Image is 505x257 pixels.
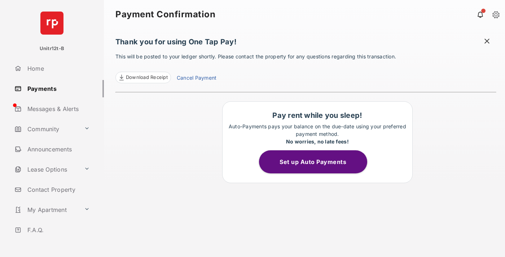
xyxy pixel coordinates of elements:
a: Set up Auto Payments [259,158,376,165]
a: Payments [12,80,104,97]
img: svg+xml;base64,PHN2ZyB4bWxucz0iaHR0cDovL3d3dy53My5vcmcvMjAwMC9zdmciIHdpZHRoPSI2NCIgaGVpZ2h0PSI2NC... [40,12,63,35]
a: Cancel Payment [177,74,216,83]
span: Download Receipt [126,74,168,81]
p: This will be posted to your ledger shortly. Please contact the property for any questions regardi... [115,53,496,83]
div: No worries, no late fees! [226,138,409,145]
a: F.A.Q. [12,221,104,239]
p: Auto-Payments pays your balance on the due-date using your preferred payment method. [226,123,409,145]
a: Announcements [12,141,104,158]
button: Set up Auto Payments [259,150,367,173]
a: Lease Options [12,161,81,178]
a: Contact Property [12,181,104,198]
strong: Payment Confirmation [115,10,215,19]
a: Messages & Alerts [12,100,104,118]
h1: Pay rent while you sleep! [226,111,409,120]
a: Community [12,120,81,138]
h1: Thank you for using One Tap Pay! [115,37,496,50]
a: My Apartment [12,201,81,218]
a: Home [12,60,104,77]
a: Download Receipt [115,72,171,83]
p: Unitr12t-B [40,45,64,52]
